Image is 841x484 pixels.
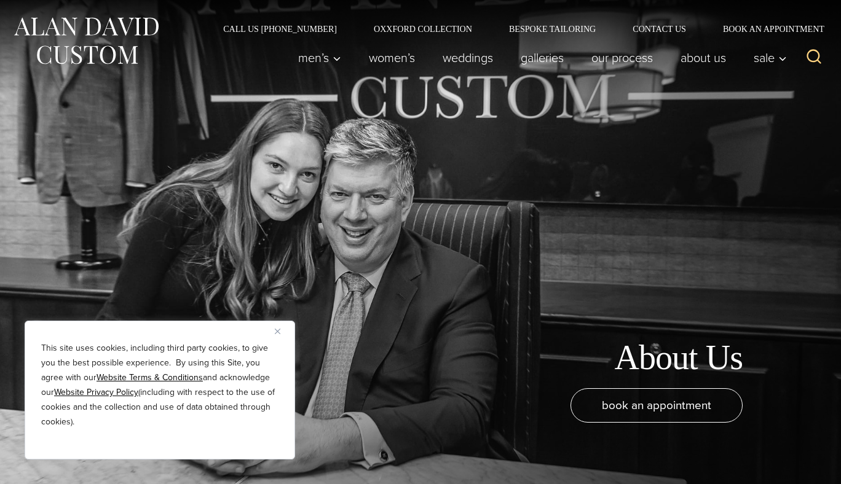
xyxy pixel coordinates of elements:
[275,329,280,334] img: Close
[614,25,705,33] a: Contact Us
[355,25,491,33] a: Oxxford Collection
[41,341,278,429] p: This site uses cookies, including third party cookies, to give you the best possible experience. ...
[205,25,829,33] nav: Secondary Navigation
[298,52,341,64] span: Men’s
[614,337,743,378] h1: About Us
[491,25,614,33] a: Bespoke Tailoring
[205,25,355,33] a: Call Us [PHONE_NUMBER]
[275,324,290,338] button: Close
[754,52,787,64] span: Sale
[799,43,829,72] button: View Search Form
[602,396,711,414] span: book an appointment
[12,14,160,68] img: Alan David Custom
[54,386,138,399] a: Website Privacy Policy
[507,45,578,70] a: Galleries
[667,45,740,70] a: About Us
[285,45,794,70] nav: Primary Navigation
[429,45,507,70] a: weddings
[97,371,203,384] a: Website Terms & Conditions
[705,25,829,33] a: Book an Appointment
[355,45,429,70] a: Women’s
[571,388,743,423] a: book an appointment
[578,45,667,70] a: Our Process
